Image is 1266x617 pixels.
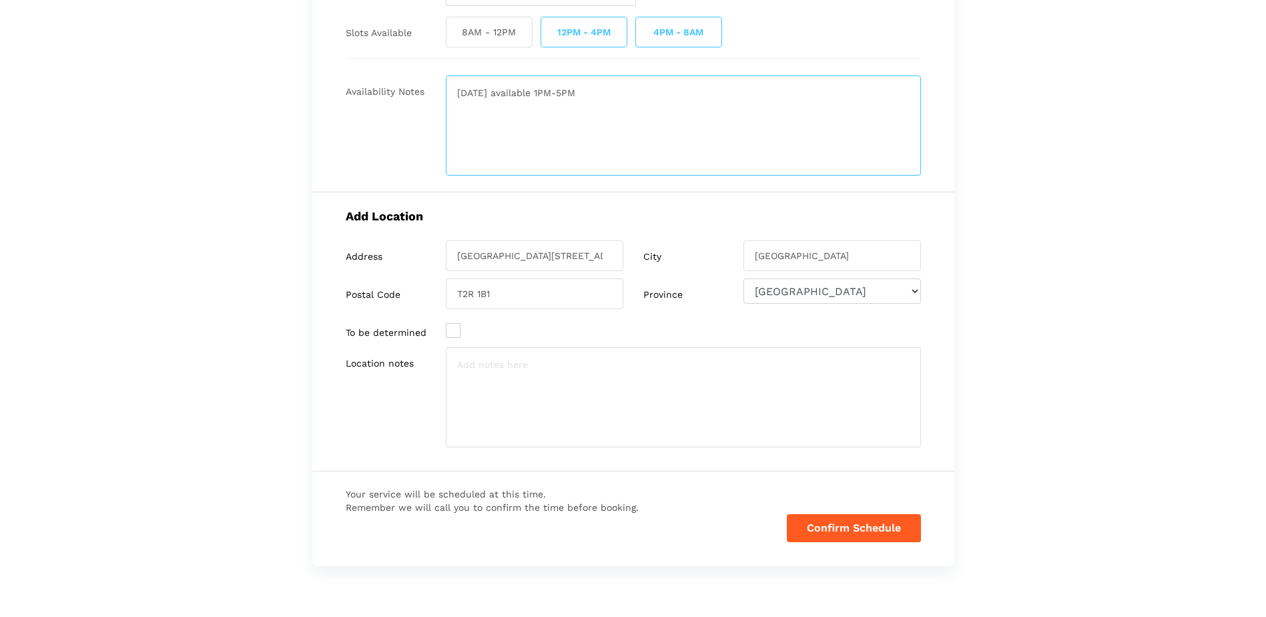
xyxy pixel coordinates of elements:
[346,358,414,369] label: Location notes
[541,17,627,47] span: 12PM - 4PM
[346,251,382,262] label: Address
[643,251,661,262] label: City
[446,17,533,47] span: 8AM - 12PM
[643,289,683,300] label: Province
[787,514,921,542] button: Confirm Schedule
[346,289,400,300] label: Postal Code
[346,86,424,97] label: Availability Notes
[635,17,722,47] span: 4PM - 8AM
[346,327,426,339] label: To be determined
[346,209,921,223] h5: Add Location
[346,487,639,515] span: Your service will be scheduled at this time. Remember we will call you to confirm the time before...
[346,27,412,39] label: Slots Available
